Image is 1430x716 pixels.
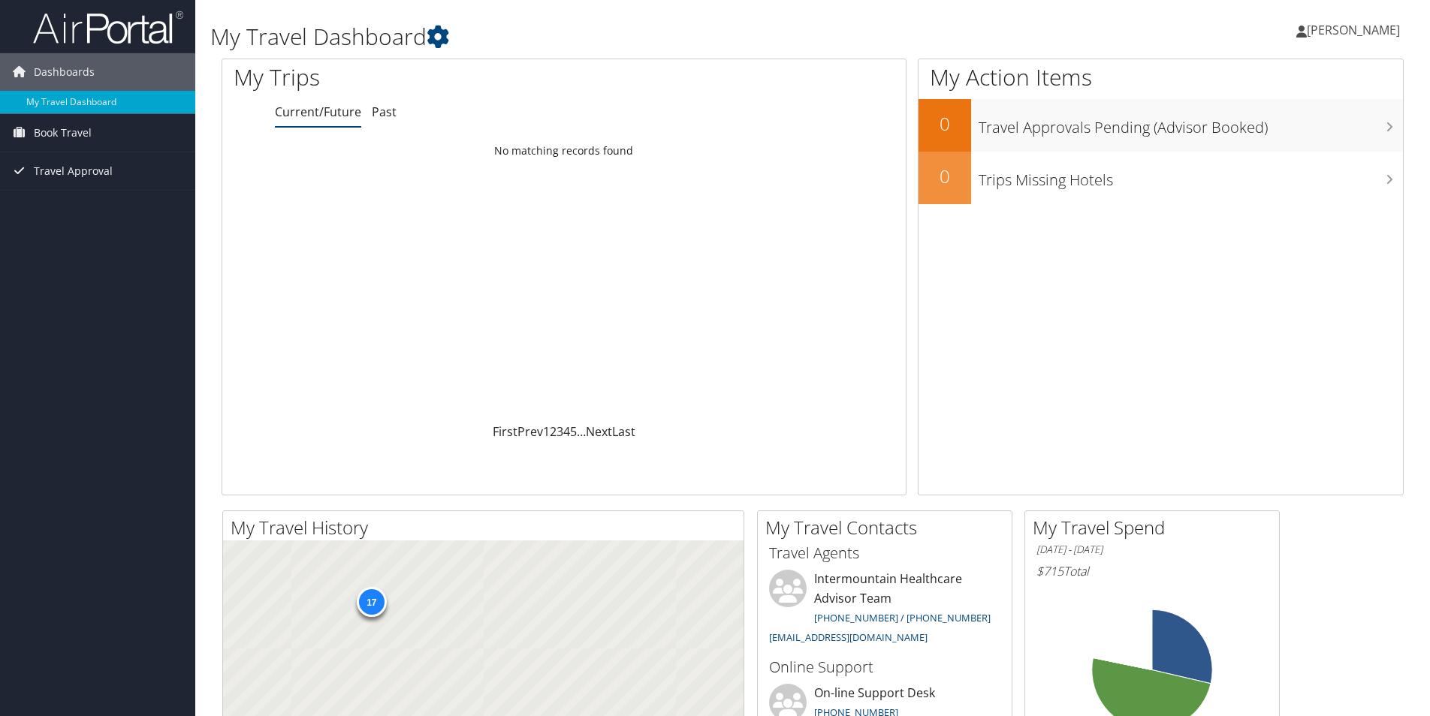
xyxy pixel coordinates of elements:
a: Current/Future [275,104,361,120]
h1: My Travel Dashboard [210,21,1013,53]
a: First [493,423,517,440]
td: No matching records found [222,137,906,164]
h2: My Travel History [231,515,744,540]
a: 4 [563,423,570,440]
h2: My Travel Spend [1033,515,1279,540]
h2: My Travel Contacts [765,515,1012,540]
h3: Online Support [769,657,1000,678]
h2: 0 [919,111,971,137]
a: [EMAIL_ADDRESS][DOMAIN_NAME] [769,630,928,644]
h6: Total [1036,563,1268,579]
h3: Travel Agents [769,543,1000,564]
h2: 0 [919,164,971,189]
a: Past [372,104,397,120]
div: 17 [356,587,386,617]
a: 5 [570,423,577,440]
h3: Trips Missing Hotels [979,162,1403,191]
h3: Travel Approvals Pending (Advisor Booked) [979,110,1403,138]
a: 1 [543,423,550,440]
a: 0Travel Approvals Pending (Advisor Booked) [919,99,1403,152]
span: Dashboards [34,53,95,91]
span: Book Travel [34,114,92,152]
a: [PERSON_NAME] [1296,8,1415,53]
a: Last [612,423,635,440]
h1: My Trips [234,62,610,93]
span: $715 [1036,563,1063,579]
a: 2 [550,423,557,440]
h6: [DATE] - [DATE] [1036,543,1268,557]
li: Intermountain Healthcare Advisor Team [762,570,1008,650]
h1: My Action Items [919,62,1403,93]
span: Travel Approval [34,152,113,190]
img: airportal-logo.png [33,10,183,45]
a: [PHONE_NUMBER] / [PHONE_NUMBER] [814,611,991,624]
a: 3 [557,423,563,440]
span: [PERSON_NAME] [1307,22,1400,38]
a: Prev [517,423,543,440]
span: … [577,423,586,440]
a: Next [586,423,612,440]
a: 0Trips Missing Hotels [919,152,1403,204]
